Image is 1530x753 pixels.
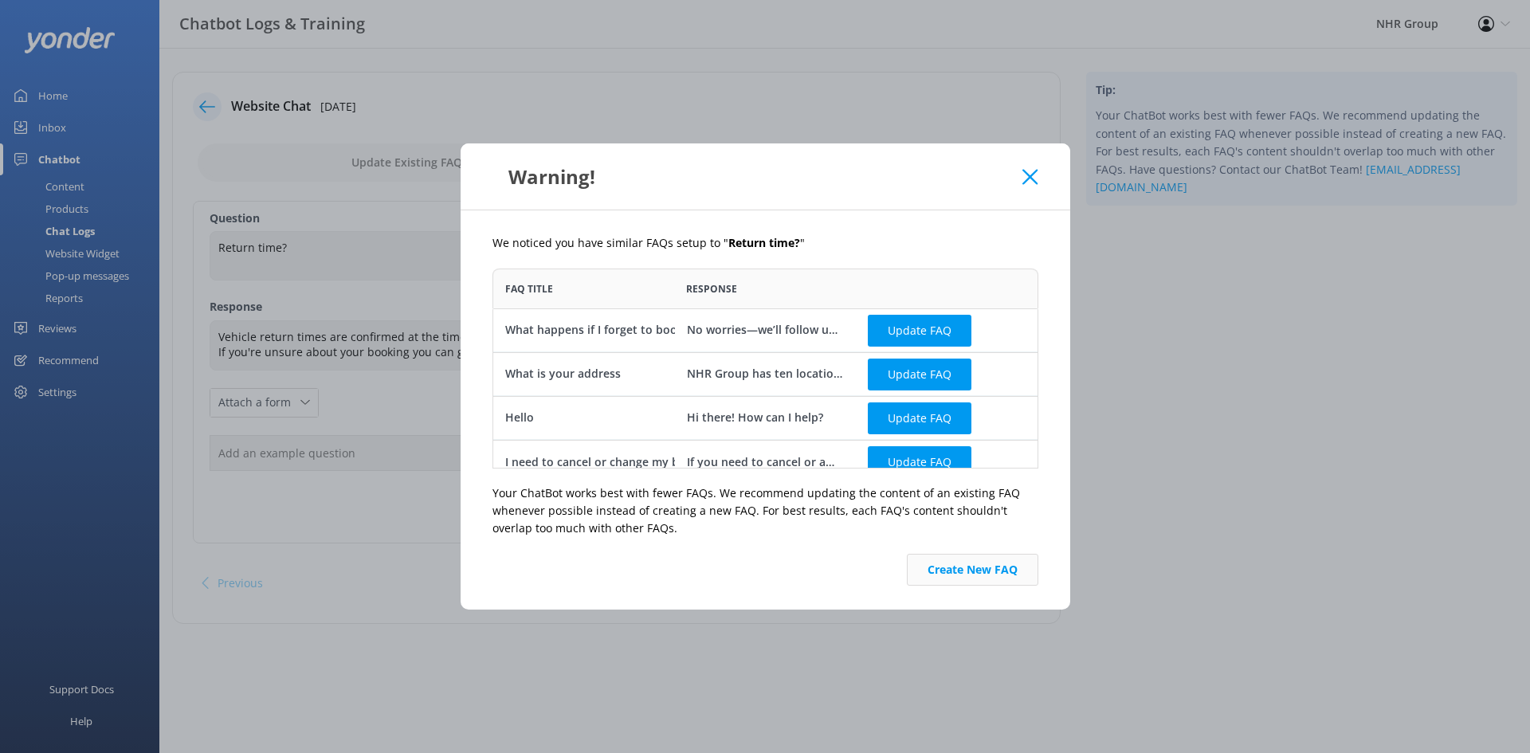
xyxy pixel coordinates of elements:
[686,321,844,339] div: No worries—we’ll follow up with you after your booking to arrange a suitable time. You can also c...
[728,235,800,250] b: Return time?
[505,321,838,339] div: What happens if I forget to book a time for pick-up/drop-off?
[505,365,621,382] div: What is your address
[868,446,971,478] button: Update FAQ
[492,308,1038,352] div: row
[505,453,716,470] div: I need to cancel or change my booking
[686,409,822,426] div: Hi there! How can I help?
[686,365,844,382] div: NHR Group has ten locations across [GEOGRAPHIC_DATA], including [GEOGRAPHIC_DATA], [GEOGRAPHIC_DA...
[492,308,1038,468] div: grid
[505,409,534,426] div: Hello
[492,163,1023,190] div: Warning!
[686,281,737,296] span: Response
[907,554,1038,586] button: Create New FAQ
[492,352,1038,396] div: row
[1022,169,1038,185] button: Close
[868,358,971,390] button: Update FAQ
[492,396,1038,440] div: row
[492,484,1038,538] p: Your ChatBot works best with fewer FAQs. We recommend updating the content of an existing FAQ whe...
[868,402,971,433] button: Update FAQ
[868,314,971,346] button: Update FAQ
[686,453,844,470] div: If you need to cancel or amend your rental reservation, please contact the NHR Group team at 0800...
[505,281,553,296] span: FAQ Title
[492,440,1038,484] div: row
[492,234,1038,252] p: We noticed you have similar FAQs setup to " "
